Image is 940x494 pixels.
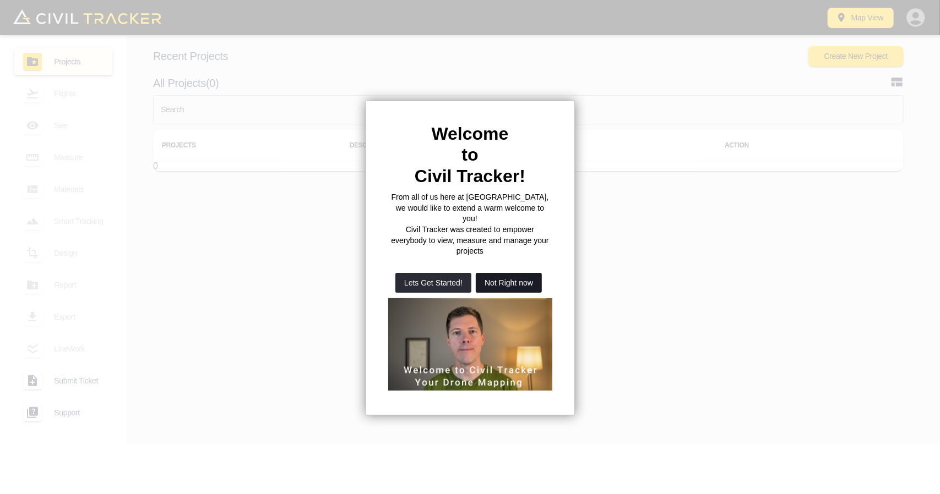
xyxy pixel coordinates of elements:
button: Not Right now [476,273,542,293]
iframe: Welcome to Civil Tracker [388,298,553,391]
h2: to [388,144,552,165]
button: Lets Get Started! [395,273,471,293]
h2: Welcome [388,123,552,144]
p: Civil Tracker was created to empower everybody to view, measure and manage your projects [388,224,552,257]
h2: Civil Tracker! [388,166,552,186]
p: From all of us here at [GEOGRAPHIC_DATA], we would like to extend a warm welcome to you! [388,192,552,224]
